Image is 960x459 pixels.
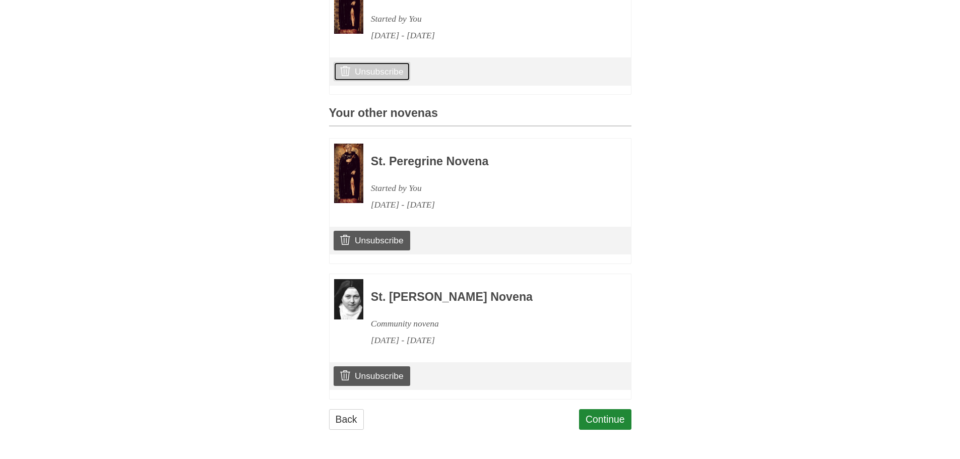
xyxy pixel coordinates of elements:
img: Novena image [334,144,363,203]
a: Unsubscribe [334,231,410,250]
div: Started by You [371,11,604,27]
div: Community novena [371,315,604,332]
a: Back [329,409,364,430]
h3: St. Peregrine Novena [371,155,604,168]
h3: St. [PERSON_NAME] Novena [371,291,604,304]
div: [DATE] - [DATE] [371,196,604,213]
a: Unsubscribe [334,62,410,81]
h3: Your other novenas [329,107,631,126]
a: Unsubscribe [334,366,410,385]
img: Novena image [334,279,363,319]
div: [DATE] - [DATE] [371,27,604,44]
a: Continue [579,409,631,430]
div: Started by You [371,180,604,196]
div: [DATE] - [DATE] [371,332,604,349]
